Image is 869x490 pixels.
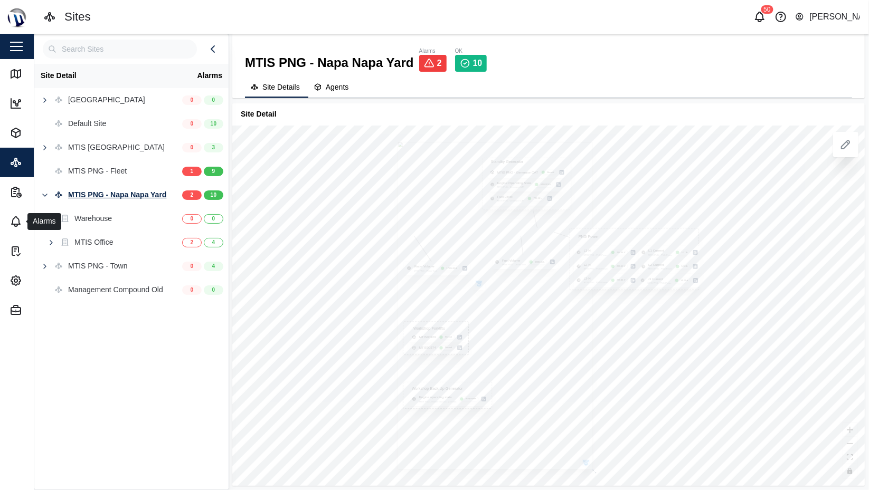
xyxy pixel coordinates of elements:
[212,286,215,294] span: 0
[27,216,59,227] div: Alarms
[191,191,194,199] span: 2
[497,170,538,175] div: MTIS PNG - Generator CAT
[27,127,58,139] div: Assets
[245,46,414,72] div: MTIS PNG - Napa Napa Yard
[27,304,57,316] div: Admin
[68,118,106,130] div: Default Site
[27,157,52,168] div: Sites
[68,142,165,153] div: MTIS [GEOGRAPHIC_DATA]
[191,96,194,104] span: 0
[68,166,127,177] div: MTIS PNG - Fleet
[211,120,217,128] span: 10
[68,284,163,296] div: Management Compound Old
[419,47,447,55] div: Alarms
[64,8,91,26] div: Sites
[68,94,145,106] div: [GEOGRAPHIC_DATA]
[419,345,436,351] div: MTIS00374
[191,215,194,223] span: 0
[27,275,63,286] div: Settings
[419,55,447,72] a: 2
[212,167,215,176] span: 9
[68,189,166,201] div: MTIS PNG - Napa Napa Yard
[437,59,442,68] span: 2
[27,68,50,80] div: Map
[74,237,114,248] div: MTIS Office
[809,11,860,24] div: [PERSON_NAME]
[262,83,300,91] span: Site Details
[43,40,197,59] input: Search Sites
[27,186,62,198] div: Reports
[326,83,349,91] span: Agents
[412,386,468,393] textarea: Workshop Back Up Generator
[761,5,773,14] div: 50
[74,213,112,225] div: Warehouse
[212,215,215,223] span: 0
[191,143,194,152] span: 0
[473,59,483,68] span: 10
[212,96,215,104] span: 0
[68,261,128,272] div: MTIS PNG - Town
[419,335,436,340] div: MTIS00329
[212,238,215,247] span: 4
[795,9,861,24] button: [PERSON_NAME]
[197,70,222,82] div: Alarms
[843,464,857,478] button: toggle interactivity
[547,170,554,174] div: Normal
[491,159,536,170] textarea: Standby Generator
[211,191,217,199] span: 10
[191,262,194,271] span: 0
[843,423,857,437] button: zoom in
[212,262,215,271] span: 4
[445,335,452,339] div: Normal
[843,423,857,478] div: React Flow controls
[191,120,194,128] span: 0
[191,167,194,176] span: 1
[212,143,215,152] span: 3
[413,325,459,337] textarea: Workshop Forklifts
[5,5,29,28] img: Main Logo
[27,98,72,109] div: Dashboard
[41,70,185,82] div: Site Detail
[843,450,857,464] button: fit view
[191,238,194,247] span: 2
[843,437,857,450] button: zoom out
[445,346,452,349] div: Normal
[579,234,624,245] textarea: PNG Power
[232,103,865,126] div: Site Detail
[191,286,194,294] span: 0
[455,47,487,55] div: OK
[27,245,55,257] div: Tasks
